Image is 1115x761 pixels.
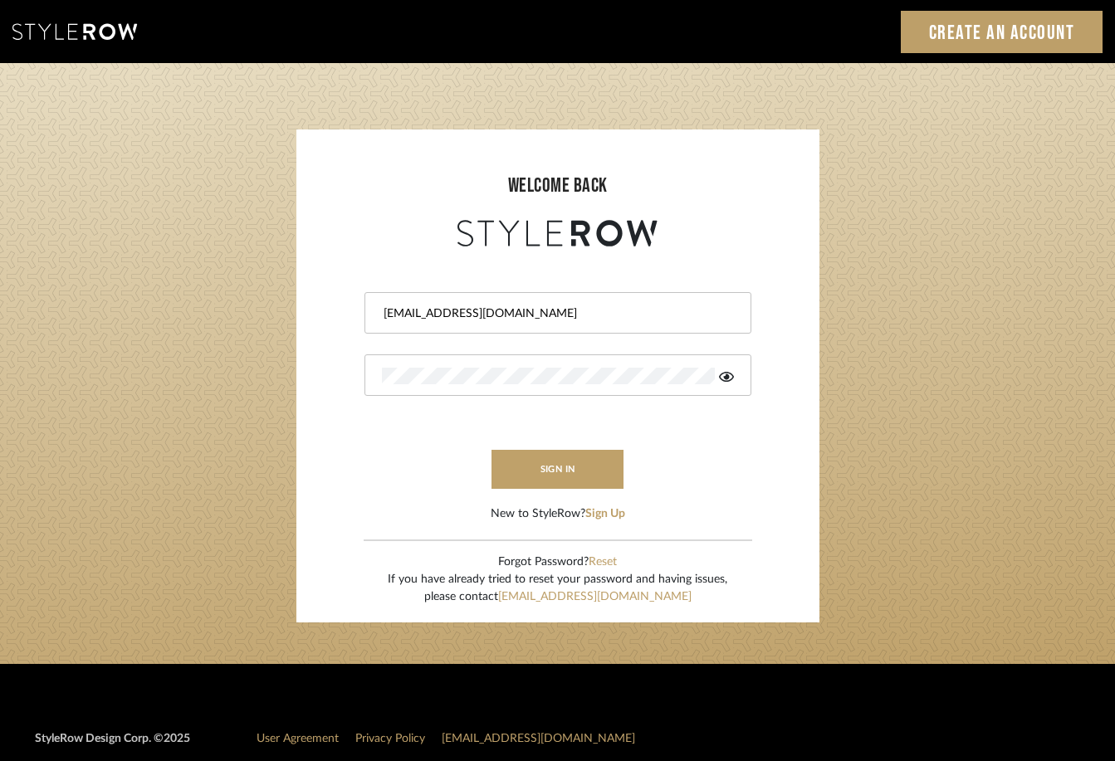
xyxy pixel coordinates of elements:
[589,554,617,571] button: Reset
[382,305,730,322] input: Email Address
[498,591,692,602] a: [EMAIL_ADDRESS][DOMAIN_NAME]
[355,733,425,744] a: Privacy Policy
[313,171,803,201] div: welcome back
[442,733,635,744] a: [EMAIL_ADDRESS][DOMAIN_NAME]
[388,571,727,606] div: If you have already tried to reset your password and having issues, please contact
[35,730,190,761] div: StyleRow Design Corp. ©2025
[388,554,727,571] div: Forgot Password?
[491,450,624,489] button: sign in
[585,505,625,523] button: Sign Up
[901,11,1103,53] a: Create an Account
[257,733,339,744] a: User Agreement
[491,505,625,523] div: New to StyleRow?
